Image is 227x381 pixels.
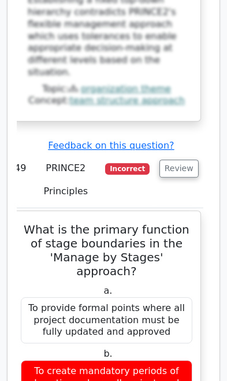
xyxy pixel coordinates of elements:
td: PRINCE2 Principles [31,152,101,208]
h5: What is the primary function of stage boundaries in the 'Manage by Stages' approach? [20,223,193,278]
a: Feedback on this question? [48,140,174,151]
button: Review [159,160,199,177]
a: team structure approach [70,95,185,106]
span: a. [104,285,113,296]
div: Topic: [21,83,192,95]
span: Incorrect [105,163,150,175]
span: b. [103,348,112,359]
a: organization theme [81,83,171,94]
div: To provide formal points where all project documentation must be fully updated and approved [21,297,192,343]
td: 49 [10,152,31,208]
div: Concept: [21,95,192,107]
